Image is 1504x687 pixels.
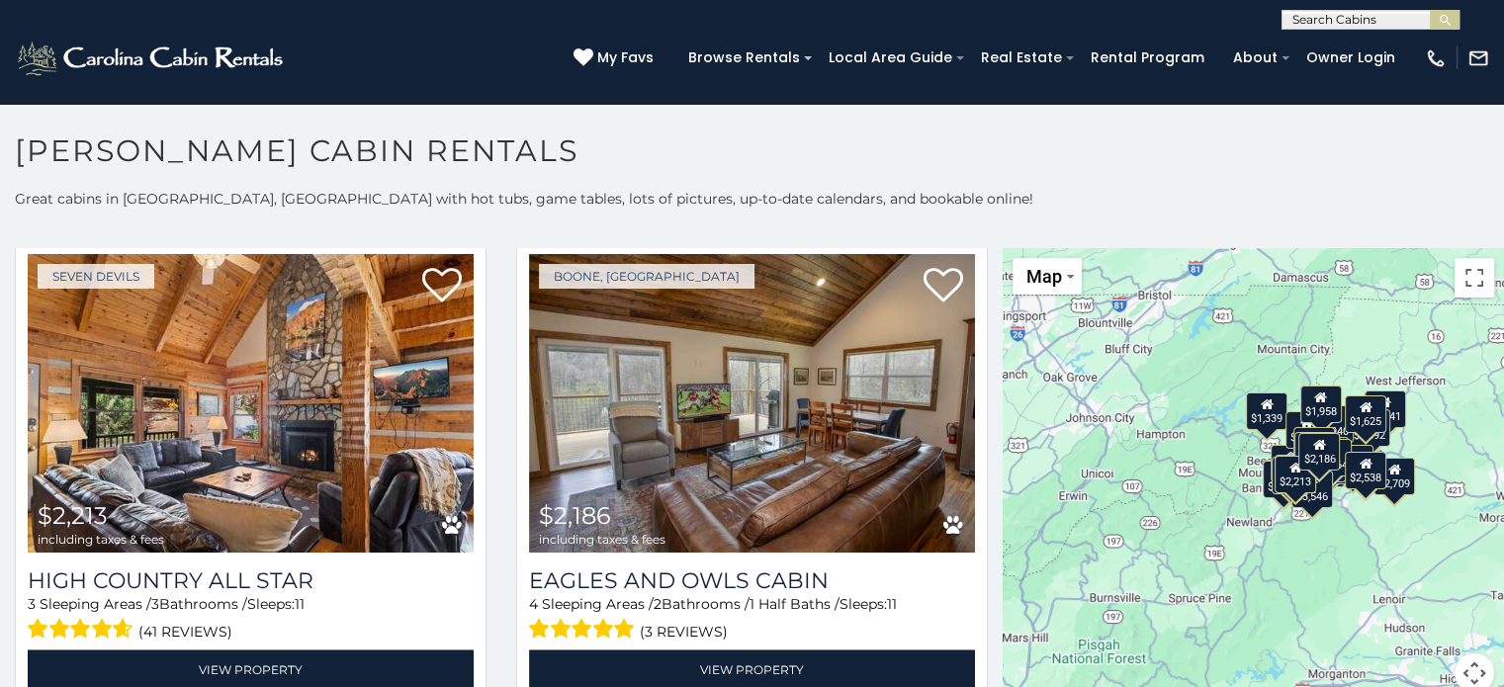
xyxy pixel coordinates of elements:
[1081,43,1214,73] a: Rental Program
[539,533,665,546] span: including taxes & fees
[295,595,305,613] span: 11
[1270,445,1311,482] div: $1,671
[1292,427,1334,465] div: $4,411
[1013,258,1082,295] button: Change map style
[28,254,474,553] img: High Country All Star
[28,254,474,553] a: High Country All Star $2,213 including taxes & fees
[28,567,474,594] a: High Country All Star
[887,595,897,613] span: 11
[529,254,975,553] img: Eagles and Owls Cabin
[539,264,754,289] a: Boone, [GEOGRAPHIC_DATA]
[1349,409,1390,447] div: $1,892
[38,501,108,530] span: $2,213
[1455,258,1494,298] button: Toggle fullscreen view
[422,266,462,307] a: Add to favorites
[1344,395,1385,433] div: $1,625
[38,264,154,289] a: Seven Devils
[28,595,36,613] span: 3
[15,39,289,78] img: White-1-2.png
[1425,47,1447,69] img: phone-regular-white.png
[151,595,159,613] span: 3
[529,254,975,553] a: Eagles and Owls Cabin $2,186 including taxes & fees
[28,594,474,644] div: Sleeping Areas / Bathrooms / Sleeps:
[1467,47,1489,69] img: mail-regular-white.png
[750,595,840,613] span: 1 Half Baths /
[574,47,659,69] a: My Favs
[678,43,810,73] a: Browse Rentals
[1290,471,1332,508] div: $3,546
[1364,390,1405,428] div: $2,241
[1223,43,1287,73] a: About
[1296,43,1405,73] a: Owner Login
[971,43,1072,73] a: Real Estate
[1298,433,1340,471] div: $2,186
[1299,386,1341,423] div: $1,958
[38,533,164,546] span: including taxes & fees
[529,594,975,644] div: Sleeping Areas / Bathrooms / Sleeps:
[654,595,662,613] span: 2
[1271,457,1312,494] div: $3,325
[529,595,538,613] span: 4
[138,619,232,644] span: (41 reviews)
[640,619,728,644] span: (3 reviews)
[1294,432,1336,470] div: $2,875
[529,567,975,594] a: Eagles and Owls Cabin
[597,47,654,68] span: My Favs
[539,501,611,530] span: $2,186
[1026,266,1062,287] span: Map
[1275,456,1316,493] div: $2,213
[1246,392,1287,430] div: $1,339
[1262,461,1303,498] div: $1,439
[819,43,962,73] a: Local Area Guide
[924,266,963,307] a: Add to favorites
[1372,458,1414,495] div: $2,709
[1312,405,1354,443] div: $1,940
[1285,411,1327,449] div: $1,678
[1344,452,1385,489] div: $2,538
